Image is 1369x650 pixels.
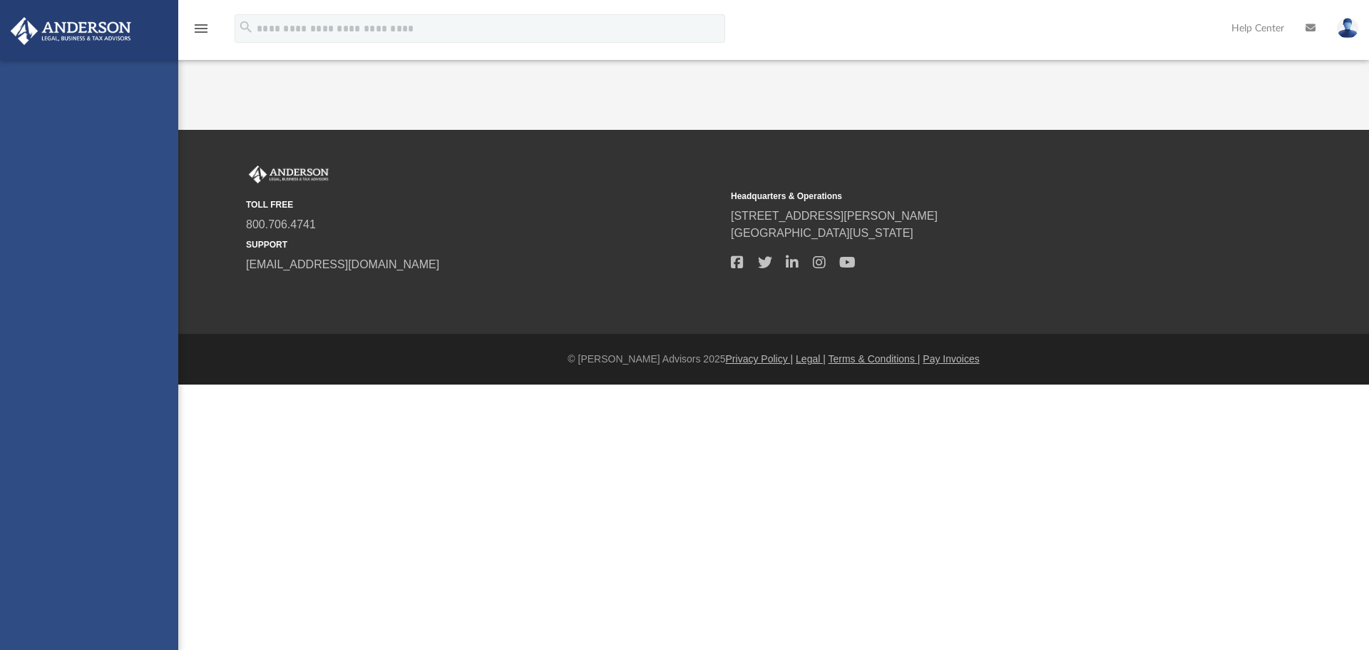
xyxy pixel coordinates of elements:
a: Pay Invoices [923,353,979,365]
a: [EMAIL_ADDRESS][DOMAIN_NAME] [246,258,439,270]
a: [STREET_ADDRESS][PERSON_NAME] [731,210,938,222]
img: Anderson Advisors Platinum Portal [246,166,332,184]
img: User Pic [1337,18,1358,39]
i: search [238,19,254,35]
small: Headquarters & Operations [731,190,1206,203]
i: menu [193,20,210,37]
a: Terms & Conditions | [829,353,921,365]
small: TOLL FREE [246,198,721,211]
div: © [PERSON_NAME] Advisors 2025 [178,352,1369,367]
a: 800.706.4741 [246,218,316,230]
img: Anderson Advisors Platinum Portal [6,17,135,45]
a: [GEOGRAPHIC_DATA][US_STATE] [731,227,913,239]
a: Privacy Policy | [726,353,794,365]
a: Legal | [796,353,826,365]
small: SUPPORT [246,238,721,251]
a: menu [193,27,210,37]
